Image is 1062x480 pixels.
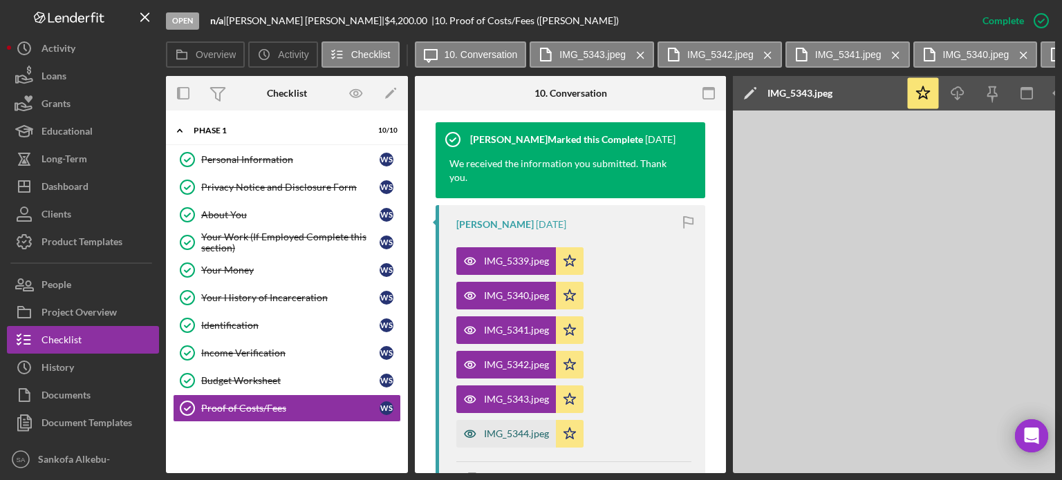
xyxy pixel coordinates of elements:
button: Checklist [7,326,159,354]
div: We received the information you submitted. Thank you. [436,157,691,198]
div: Phase 1 [194,126,363,135]
div: | 10. Proof of Costs/Fees ([PERSON_NAME]) [431,15,619,26]
button: Long-Term [7,145,159,173]
div: People [41,271,71,302]
button: Product Templates [7,228,159,256]
div: Checklist [41,326,82,357]
div: Educational [41,117,93,148]
div: Your History of Incarceration [201,292,380,303]
button: IMG_5341.jpeg [785,41,910,68]
button: 10. Conversation [415,41,527,68]
div: Long-Term [41,145,87,176]
div: W S [380,401,393,415]
div: IMG_5343.jpeg [767,88,832,99]
div: [PERSON_NAME] [456,219,534,230]
div: W S [380,318,393,332]
div: W S [380,263,393,277]
a: Loans [7,62,159,90]
a: Your MoneyWS [173,256,401,284]
div: Clients [41,200,71,231]
a: IdentificationWS [173,311,401,339]
a: Proof of Costs/FeesWS [173,394,401,422]
button: Dashboard [7,173,159,200]
button: Complete [969,7,1055,35]
div: IMG_5342.jpeg [484,359,549,370]
div: Personal Information [201,154,380,165]
div: $4,200.00 [384,15,431,26]
div: Budget Worksheet [201,375,380,386]
b: n/a [210,15,223,26]
div: Checklist [267,88,307,99]
time: 2025-08-05 02:34 [536,219,566,230]
button: IMG_5344.jpeg [456,420,584,448]
button: Project Overview [7,298,159,326]
button: Documents [7,381,159,409]
label: IMG_5343.jpeg [559,49,626,60]
div: Income Verification [201,347,380,358]
div: W S [380,374,393,387]
div: IMG_5343.jpeg [484,394,549,405]
div: About You [201,209,380,220]
a: History [7,354,159,381]
button: IMG_5342.jpeg [456,351,584,378]
label: 10. Conversation [445,49,518,60]
div: | [210,15,226,26]
button: IMG_5340.jpeg [913,41,1038,68]
div: IMG_5340.jpeg [484,290,549,301]
button: Activity [248,41,317,68]
div: W S [380,180,393,194]
button: Document Templates [7,409,159,436]
div: Product Templates [41,228,122,259]
div: Your Money [201,265,380,276]
button: People [7,271,159,298]
div: W S [380,291,393,305]
a: Privacy Notice and Disclosure FormWS [173,173,401,201]
div: Open [166,12,199,30]
button: IMG_5342.jpeg [658,41,782,68]
div: Proof of Costs/Fees [201,403,380,414]
label: Checklist [351,49,391,60]
div: IMG_5341.jpeg [484,325,549,336]
div: W S [380,208,393,222]
button: Checklist [322,41,400,68]
label: Overview [196,49,236,60]
a: Your Work (If Employed Complete this section)WS [173,229,401,256]
label: IMG_5342.jpeg [687,49,754,60]
div: Privacy Notice and Disclosure Form [201,182,380,193]
time: 2025-08-05 20:21 [645,134,676,145]
div: Document Templates [41,409,132,440]
div: 10 / 10 [373,126,398,135]
button: Educational [7,117,159,145]
div: 10. Conversation [534,88,607,99]
a: Personal InformationWS [173,146,401,173]
div: History [41,354,74,385]
button: IMG_5343.jpeg [530,41,654,68]
a: Income VerificationWS [173,339,401,367]
button: IMG_5339.jpeg [456,247,584,275]
label: Activity [278,49,308,60]
div: W S [380,346,393,360]
button: SASankofa Alkebu-[GEOGRAPHIC_DATA] [7,445,159,473]
button: Clients [7,200,159,228]
div: Complete [982,7,1024,35]
button: IMG_5341.jpeg [456,316,584,344]
div: W S [380,236,393,249]
button: Overview [166,41,245,68]
button: Grants [7,90,159,117]
div: Grants [41,90,71,121]
div: [PERSON_NAME] [PERSON_NAME] | [226,15,384,26]
label: IMG_5340.jpeg [943,49,1009,60]
div: Your Work (If Employed Complete this section) [201,231,380,253]
div: Project Overview [41,298,117,329]
text: SA [17,456,26,463]
a: Budget WorksheetWS [173,367,401,394]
